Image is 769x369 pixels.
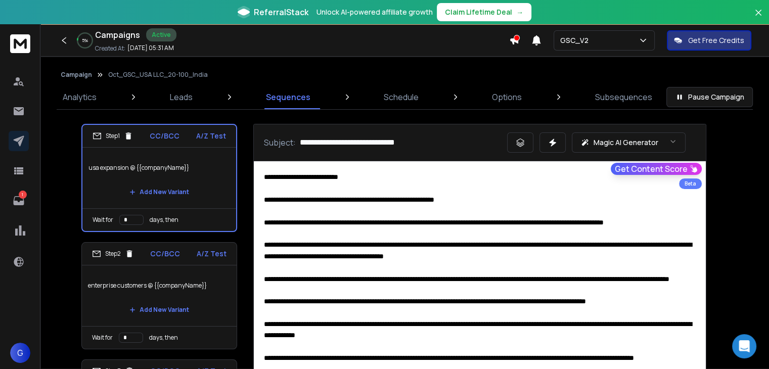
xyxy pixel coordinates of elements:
[61,71,92,79] button: Campaign
[688,35,744,45] p: Get Free Credits
[108,71,208,79] p: Oct_GSC_USA LLC_20-100_India
[254,6,308,18] span: ReferralStack
[150,216,178,224] p: days, then
[197,249,227,259] p: A/Z Test
[92,334,113,342] p: Wait for
[10,343,30,363] button: G
[437,3,531,21] button: Claim Lifetime Deal→
[88,154,230,182] p: usa expansion @ {{companyName}}
[81,242,237,349] li: Step2CC/BCCA/Z Testenterprise customers @ {{companyName}}Add New VariantWait fordays, then
[170,91,193,103] p: Leads
[589,85,658,109] a: Subsequences
[679,178,702,189] div: Beta
[95,29,140,41] h1: Campaigns
[57,85,103,109] a: Analytics
[93,131,133,141] div: Step 1
[486,85,528,109] a: Options
[516,7,523,17] span: →
[150,249,180,259] p: CC/BCC
[81,124,237,232] li: Step1CC/BCCA/Z Testusa expansion @ {{companyName}}Add New VariantWait fordays, then
[384,91,419,103] p: Schedule
[266,91,310,103] p: Sequences
[492,91,522,103] p: Options
[667,30,751,51] button: Get Free Credits
[164,85,199,109] a: Leads
[121,182,197,202] button: Add New Variant
[572,132,686,153] button: Magic AI Generator
[732,334,756,358] div: Open Intercom Messenger
[146,28,176,41] div: Active
[196,131,226,141] p: A/Z Test
[594,137,658,148] p: Magic AI Generator
[127,44,174,52] p: [DATE] 05:31 AM
[63,91,97,103] p: Analytics
[666,87,753,107] button: Pause Campaign
[92,249,134,258] div: Step 2
[316,7,433,17] p: Unlock AI-powered affiliate growth
[9,191,29,211] a: 1
[95,44,125,53] p: Created At:
[149,334,178,342] p: days, then
[150,131,179,141] p: CC/BCC
[82,37,88,43] p: 5 %
[93,216,113,224] p: Wait for
[611,163,702,175] button: Get Content Score
[264,136,296,149] p: Subject:
[121,300,197,320] button: Add New Variant
[19,191,27,199] p: 1
[260,85,316,109] a: Sequences
[378,85,425,109] a: Schedule
[752,6,765,30] button: Close banner
[560,35,593,45] p: GSC_V2
[88,271,231,300] p: enterprise customers @ {{companyName}}
[595,91,652,103] p: Subsequences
